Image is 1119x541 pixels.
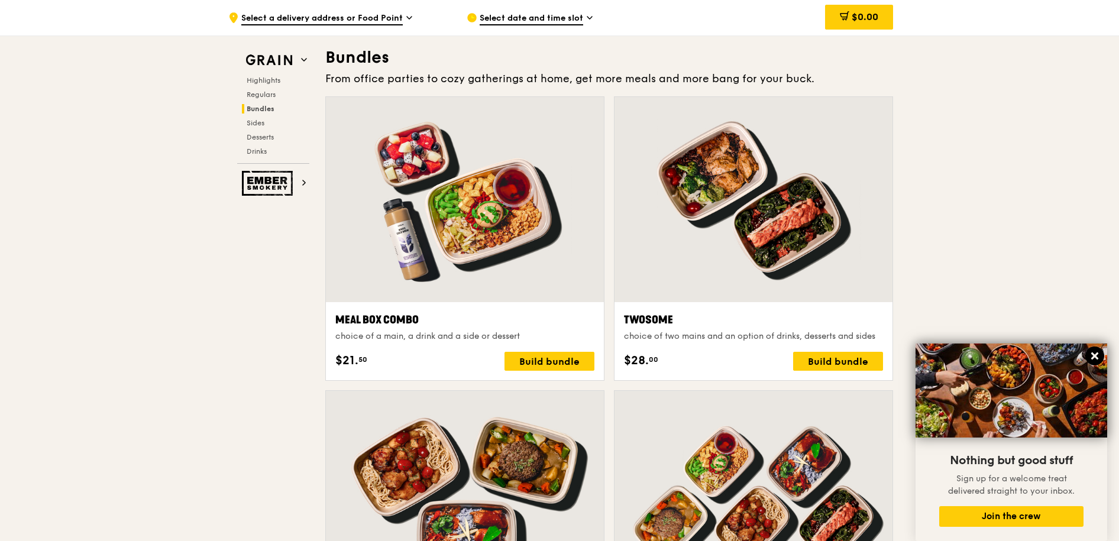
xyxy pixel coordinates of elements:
[939,506,1084,527] button: Join the crew
[241,12,403,25] span: Select a delivery address or Food Point
[1085,346,1104,365] button: Close
[649,355,658,364] span: 00
[247,90,276,99] span: Regulars
[793,352,883,371] div: Build bundle
[242,50,296,71] img: Grain web logo
[335,331,594,342] div: choice of a main, a drink and a side or dessert
[247,119,264,127] span: Sides
[480,12,583,25] span: Select date and time slot
[624,331,883,342] div: choice of two mains and an option of drinks, desserts and sides
[335,352,358,370] span: $21.
[325,47,893,68] h3: Bundles
[247,147,267,156] span: Drinks
[504,352,594,371] div: Build bundle
[624,312,883,328] div: Twosome
[852,11,878,22] span: $0.00
[950,453,1073,468] span: Nothing but good stuff
[916,344,1107,438] img: DSC07876-Edit02-Large.jpeg
[247,133,274,141] span: Desserts
[335,312,594,328] div: Meal Box Combo
[358,355,367,364] span: 50
[247,76,280,85] span: Highlights
[242,171,296,196] img: Ember Smokery web logo
[948,474,1075,496] span: Sign up for a welcome treat delivered straight to your inbox.
[624,352,649,370] span: $28.
[325,70,893,87] div: From office parties to cozy gatherings at home, get more meals and more bang for your buck.
[247,105,274,113] span: Bundles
